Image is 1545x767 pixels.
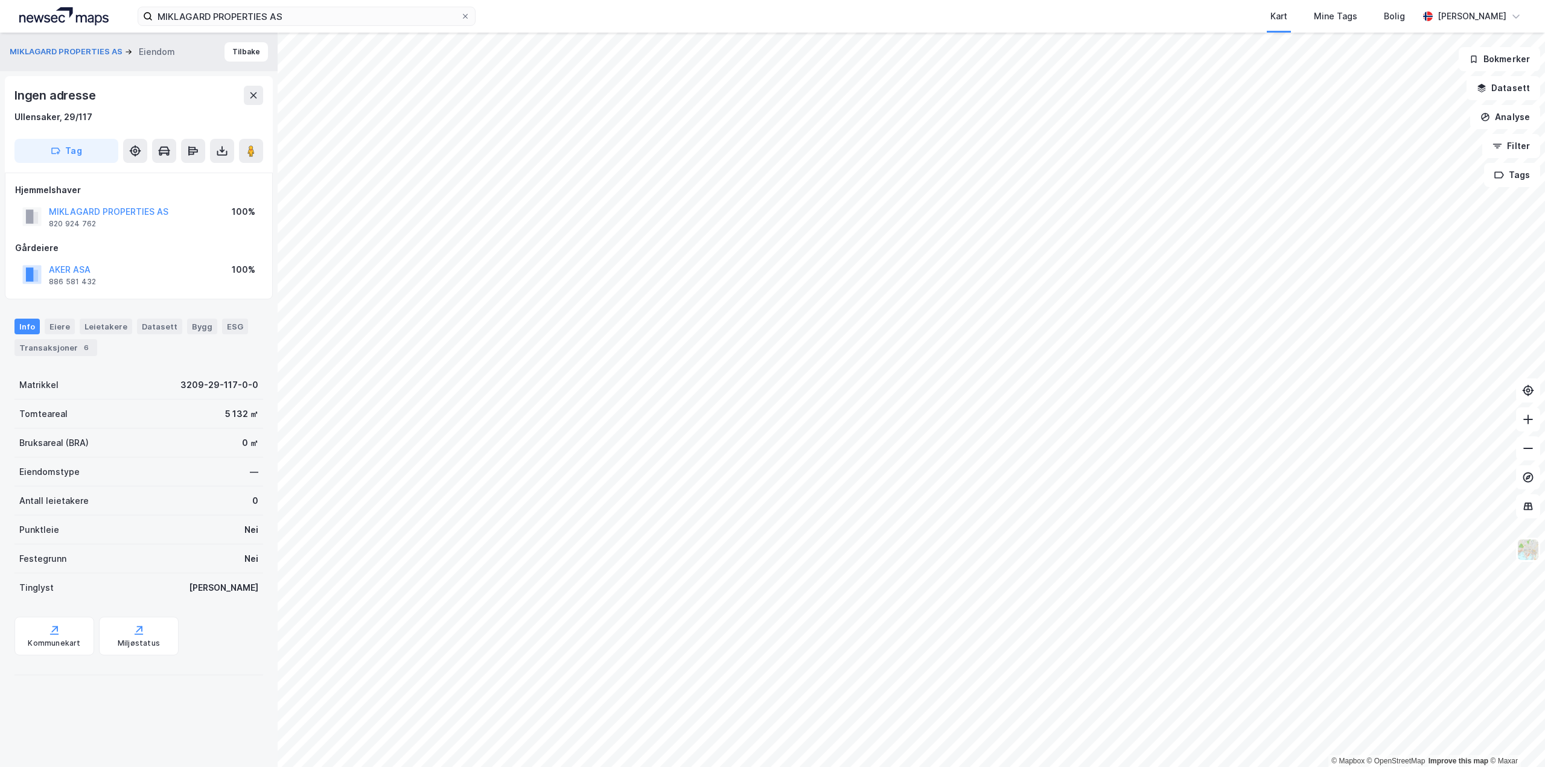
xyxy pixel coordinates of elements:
div: 5 132 ㎡ [225,407,258,421]
button: Analyse [1470,105,1540,129]
div: Kart [1270,9,1287,24]
div: Ullensaker, 29/117 [14,110,92,124]
div: ESG [222,319,248,334]
div: Transaksjoner [14,339,97,356]
div: [PERSON_NAME] [189,581,258,595]
div: Gårdeiere [15,241,263,255]
div: Ingen adresse [14,86,98,105]
div: Eiendomstype [19,465,80,479]
div: Kommunekart [28,638,80,648]
a: OpenStreetMap [1367,757,1426,765]
div: Datasett [137,319,182,334]
div: Mine Tags [1314,9,1357,24]
div: Miljøstatus [118,638,160,648]
div: Info [14,319,40,334]
div: 886 581 432 [49,277,96,287]
div: — [250,465,258,479]
div: 3209-29-117-0-0 [180,378,258,392]
div: Eiendom [139,45,175,59]
div: Kontrollprogram for chat [1485,709,1545,767]
div: Nei [244,523,258,537]
div: Leietakere [80,319,132,334]
div: Bygg [187,319,217,334]
div: Tomteareal [19,407,68,421]
a: Mapbox [1331,757,1365,765]
div: Bolig [1384,9,1405,24]
div: Eiere [45,319,75,334]
div: Nei [244,552,258,566]
div: 0 ㎡ [242,436,258,450]
div: 820 924 762 [49,219,96,229]
div: Festegrunn [19,552,66,566]
div: Antall leietakere [19,494,89,508]
div: Matrikkel [19,378,59,392]
button: Filter [1482,134,1540,158]
div: 6 [80,342,92,354]
button: Bokmerker [1459,47,1540,71]
img: logo.a4113a55bc3d86da70a041830d287a7e.svg [19,7,109,25]
button: Tag [14,139,118,163]
iframe: Chat Widget [1485,709,1545,767]
div: [PERSON_NAME] [1438,9,1506,24]
input: Søk på adresse, matrikkel, gårdeiere, leietakere eller personer [153,7,460,25]
div: 0 [252,494,258,508]
button: Tilbake [225,42,268,62]
div: Hjemmelshaver [15,183,263,197]
div: 100% [232,263,255,277]
button: Datasett [1467,76,1540,100]
button: MIKLAGARD PROPERTIES AS [10,46,125,58]
div: Bruksareal (BRA) [19,436,89,450]
button: Tags [1484,163,1540,187]
img: Z [1517,538,1540,561]
div: Tinglyst [19,581,54,595]
div: Punktleie [19,523,59,537]
div: 100% [232,205,255,219]
a: Improve this map [1429,757,1488,765]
